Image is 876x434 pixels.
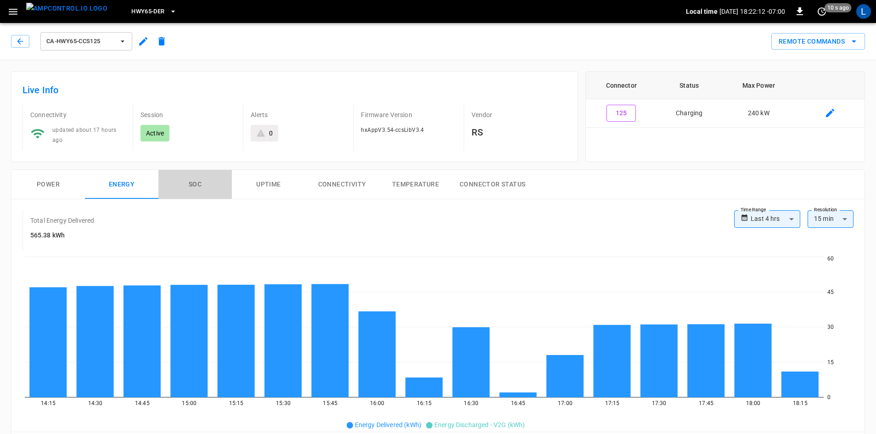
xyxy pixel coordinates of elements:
button: Connectivity [305,170,379,199]
h6: RS [472,125,567,140]
tspan: 17:00 [558,400,573,406]
label: Time Range [741,206,766,214]
tspan: 17:15 [605,400,620,406]
span: hxAppV3.54-ccsLibV3.4 [361,127,424,133]
button: Remote Commands [771,33,865,50]
button: Connector Status [452,170,533,199]
div: Last 4 hrs [751,210,800,228]
tspan: 30 [827,324,834,330]
tspan: 18:00 [746,400,761,406]
span: ca-hwy65-ccs125 [46,36,114,47]
p: Session [140,110,236,119]
tspan: 14:15 [41,400,56,406]
tspan: 16:15 [417,400,432,406]
p: Alerts [251,110,346,119]
tspan: 15:15 [229,400,244,406]
button: SOC [158,170,232,199]
tspan: 15:30 [276,400,291,406]
div: profile-icon [856,4,871,19]
div: remote commands options [771,33,865,50]
button: Energy [85,170,158,199]
tspan: 17:45 [699,400,713,406]
div: 0 [269,129,273,138]
p: [DATE] 18:22:12 -07:00 [719,7,785,16]
table: connector table [586,72,865,128]
th: Max Power [722,72,796,99]
tspan: 16:00 [370,400,385,406]
h6: 565.38 kWh [30,231,94,241]
label: Resolution [814,206,837,214]
p: Firmware Version [361,110,456,119]
span: Energy Delivered (kWh) [355,421,421,428]
tspan: 15:00 [182,400,197,406]
div: 15 min [808,210,854,228]
p: Vendor [472,110,567,119]
img: ampcontrol.io logo [26,3,107,14]
span: HWY65-DER [131,6,164,17]
button: Uptime [232,170,305,199]
span: 10 s ago [825,3,852,12]
tspan: 14:45 [135,400,150,406]
tspan: 45 [827,289,834,295]
p: Total Energy Delivered [30,216,94,225]
tspan: 14:30 [88,400,103,406]
button: Temperature [379,170,452,199]
button: Power [11,170,85,199]
td: Charging [657,99,722,128]
tspan: 18:15 [793,400,808,406]
button: set refresh interval [814,4,829,19]
tspan: 0 [827,394,831,400]
th: Status [657,72,722,99]
td: 240 kW [722,99,796,128]
button: 125 [606,105,636,122]
span: updated about 17 hours ago [52,127,117,143]
tspan: 17:30 [652,400,667,406]
tspan: 15 [827,359,834,366]
button: HWY65-DER [128,3,180,21]
h6: Live Info [22,83,567,97]
tspan: 60 [827,255,834,262]
p: Local time [686,7,718,16]
tspan: 16:45 [511,400,526,406]
tspan: 15:45 [323,400,337,406]
p: Connectivity [30,110,125,119]
button: ca-hwy65-ccs125 [40,32,132,51]
th: Connector [586,72,657,99]
p: Active [146,129,164,138]
span: Energy Discharged - V2G (kWh) [434,421,525,428]
tspan: 16:30 [464,400,478,406]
